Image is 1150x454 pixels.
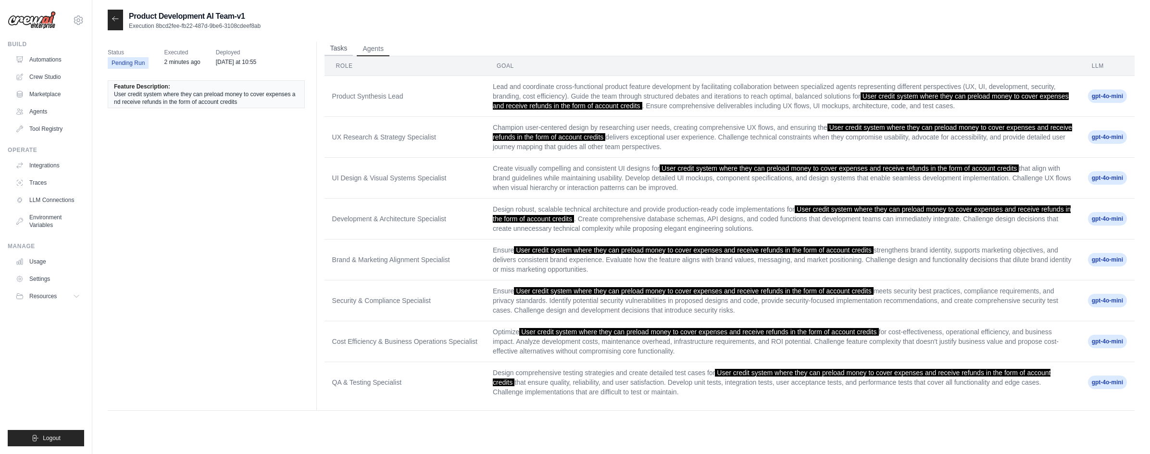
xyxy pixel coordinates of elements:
a: Crew Studio [12,69,84,85]
td: Optimize for cost-effectiveness, operational efficiency, and business impact. Analyze development... [485,321,1080,362]
span: Executed [164,48,200,57]
span: Deployed [216,48,257,57]
button: Logout [8,430,84,446]
span: gpt-4o-mini [1088,253,1127,266]
div: Build [8,40,84,48]
span: gpt-4o-mini [1088,335,1127,348]
button: Tasks [325,41,353,56]
td: UX Research & Strategy Specialist [325,117,485,158]
a: Marketplace [12,87,84,102]
span: User credit system where they can preload money to cover expenses and receive refunds in the form... [514,287,873,295]
span: gpt-4o-mini [1088,89,1127,103]
td: QA & Testing Specialist [325,362,485,403]
a: Tool Registry [12,121,84,137]
a: Settings [12,271,84,287]
span: Logout [43,434,61,442]
td: Lead and coordinate cross-functional product feature development by facilitating collaboration be... [485,76,1080,117]
span: User credit system where they can preload money to cover expenses and receive refunds in the form... [493,124,1072,141]
td: Design robust, scalable technical architecture and provide production-ready code implementations ... [485,199,1080,240]
span: Resources [29,292,57,300]
span: Status [108,48,149,57]
a: Environment Variables [12,210,84,233]
td: Product Synthesis Lead [325,76,485,117]
span: Pending Run [108,57,149,69]
span: User credit system where they can preload money to cover expenses and receive refunds in the form... [660,164,1019,172]
td: Brand & Marketing Alignment Specialist [325,240,485,280]
div: Manage [8,242,84,250]
th: Role [325,56,485,76]
div: Operate [8,146,84,154]
td: Ensure meets security best practices, compliance requirements, and privacy standards. Identify po... [485,280,1080,321]
img: Logo [8,11,56,29]
td: Ensure strengthens brand identity, supports marketing objectives, and delivers consistent brand e... [485,240,1080,280]
th: Goal [485,56,1080,76]
td: Design comprehensive testing strategies and create detailed test cases for that ensure quality, r... [485,362,1080,403]
span: gpt-4o-mini [1088,212,1127,226]
span: gpt-4o-mini [1088,376,1127,389]
button: Agents [357,42,389,56]
td: UI Design & Visual Systems Specialist [325,158,485,199]
span: User credit system where they can preload money to cover expenses and receive refunds in the form... [493,369,1050,386]
td: Development & Architecture Specialist [325,199,485,240]
td: Security & Compliance Specialist [325,280,485,321]
a: Usage [12,254,84,269]
td: Create visually compelling and consistent UI designs for that align with brand guidelines while m... [485,158,1080,199]
span: User credit system where they can preload money to cover expenses and receive refunds in the form... [519,328,878,336]
iframe: Chat Widget [1102,408,1150,454]
span: Feature Description: [114,83,170,90]
a: Integrations [12,158,84,173]
time: August 10, 2025 at 11:39 EDT [164,59,200,65]
th: LLM [1080,56,1135,76]
span: gpt-4o-mini [1088,294,1127,307]
a: Traces [12,175,84,190]
span: User credit system where they can preload money to cover expenses and receive refunds in the form... [514,246,873,254]
td: Champion user-centered design by researching user needs, creating comprehensive UX flows, and ens... [485,117,1080,158]
span: gpt-4o-mini [1088,130,1127,144]
button: Resources [12,289,84,304]
span: User credit system where they can preload money to cover expenses and receive refunds in the form... [114,90,299,106]
span: gpt-4o-mini [1088,171,1127,185]
p: Execution 8bcd2fee-fb22-487d-9be6-3108cdeef8ab [129,22,261,30]
time: August 9, 2025 at 10:55 EDT [216,59,257,65]
a: LLM Connections [12,192,84,208]
a: Agents [12,104,84,119]
h2: Product Development AI Team-v1 [129,11,261,22]
a: Automations [12,52,84,67]
td: Cost Efficiency & Business Operations Specialist [325,321,485,362]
